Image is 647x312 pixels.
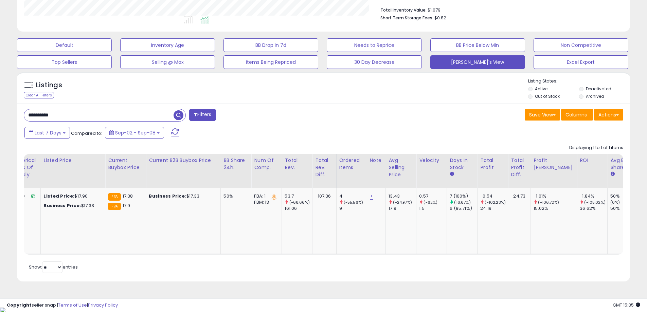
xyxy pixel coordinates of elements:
div: Listed Price [43,157,102,164]
div: 50% [610,205,638,212]
strong: Copyright [7,302,32,308]
b: Business Price: [43,202,81,209]
div: 26.70 [13,193,35,199]
div: 50% [610,193,638,199]
b: Business Price: [149,193,186,199]
div: 24.19 [480,205,508,212]
div: Current B2B Buybox Price [149,157,218,164]
div: 161.06 [285,205,312,212]
div: 6 (85.71%) [450,205,477,212]
small: (-106.72%) [538,200,559,205]
div: 1.5 [419,205,447,212]
div: 0.57 [419,193,447,199]
small: (-102.23%) [485,200,506,205]
div: $17.33 [43,203,100,209]
div: Days In Stock [450,157,474,171]
div: Total Rev. Diff. [315,157,333,178]
a: Privacy Policy [88,302,118,308]
small: Avg BB Share. [610,171,614,177]
a: Terms of Use [58,302,87,308]
span: $0.82 [434,15,446,21]
button: Selling @ Max [120,55,215,69]
button: Top Sellers [17,55,112,69]
button: Columns [561,109,593,121]
button: [PERSON_NAME]'s View [430,55,525,69]
label: Deactivated [586,86,611,92]
div: Total Rev. [285,157,309,171]
div: Displaying 1 to 1 of 1 items [569,145,623,151]
div: Current Buybox Price [108,157,143,171]
div: seller snap | | [7,302,118,309]
div: $17.33 [149,193,215,199]
div: Num of Comp. [254,157,279,171]
span: 17.9 [123,202,130,209]
div: -107.36 [315,193,331,199]
label: Out of Stock [535,93,560,99]
small: FBA [108,203,121,210]
div: 15.02% [534,205,577,212]
span: Sep-02 - Sep-08 [115,129,156,136]
button: BB Drop in 7d [223,38,318,52]
div: Clear All Filters [24,92,54,98]
div: 13.43 [389,193,416,199]
div: Total Profit Diff. [511,157,528,178]
div: 50% [223,193,246,199]
small: (16.67%) [454,200,470,205]
h5: Listings [36,80,62,90]
div: Total Profit [480,157,505,171]
div: FBM: 13 [254,199,276,205]
span: 17.38 [123,193,133,199]
div: -24.73 [511,193,525,199]
span: Compared to: [71,130,102,136]
button: Inventory Age [120,38,215,52]
button: Filters [189,109,216,121]
label: Archived [586,93,604,99]
b: Listed Price: [43,193,74,199]
div: Historical Days Of Supply [13,157,38,178]
div: ROI [580,157,605,164]
div: -1.01% [534,193,577,199]
small: (-66.66%) [289,200,310,205]
small: (-105.02%) [584,200,606,205]
button: Non Competitive [534,38,628,52]
button: Needs to Reprice [327,38,421,52]
div: 36.62% [580,205,607,212]
span: Columns [565,111,587,118]
div: Note [370,157,383,164]
div: 17.9 [389,205,416,212]
div: Ordered Items [339,157,364,171]
button: Items Being Repriced [223,55,318,69]
small: (-62%) [424,200,437,205]
small: (0%) [610,200,620,205]
button: BB Price Below Min [430,38,525,52]
p: Listing States: [528,78,630,85]
span: 2025-09-16 15:35 GMT [613,302,640,308]
button: Excel Export [534,55,628,69]
div: FBA: 1 [254,193,276,199]
small: Days In Stock. [450,171,454,177]
button: Default [17,38,112,52]
button: Save View [525,109,560,121]
div: 9 [339,205,367,212]
li: $1,079 [380,5,618,14]
label: Active [535,86,547,92]
div: -0.54 [480,193,508,199]
div: 7 (100%) [450,193,477,199]
div: Avg BB Share [610,157,635,171]
div: -1.84% [580,193,607,199]
small: (-24.97%) [393,200,412,205]
div: $17.90 [43,193,100,199]
small: (-55.56%) [344,200,363,205]
small: FBA [108,193,121,201]
div: BB Share 24h. [223,157,248,171]
div: Avg Selling Price [389,157,413,178]
b: Short Term Storage Fees: [380,15,433,21]
span: Last 7 Days [35,129,61,136]
button: Sep-02 - Sep-08 [105,127,164,139]
div: 4 [339,193,367,199]
div: 53.7 [285,193,312,199]
span: Show: entries [29,264,78,270]
div: Profit [PERSON_NAME] [534,157,574,171]
button: 30 Day Decrease [327,55,421,69]
div: Velocity [419,157,444,164]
